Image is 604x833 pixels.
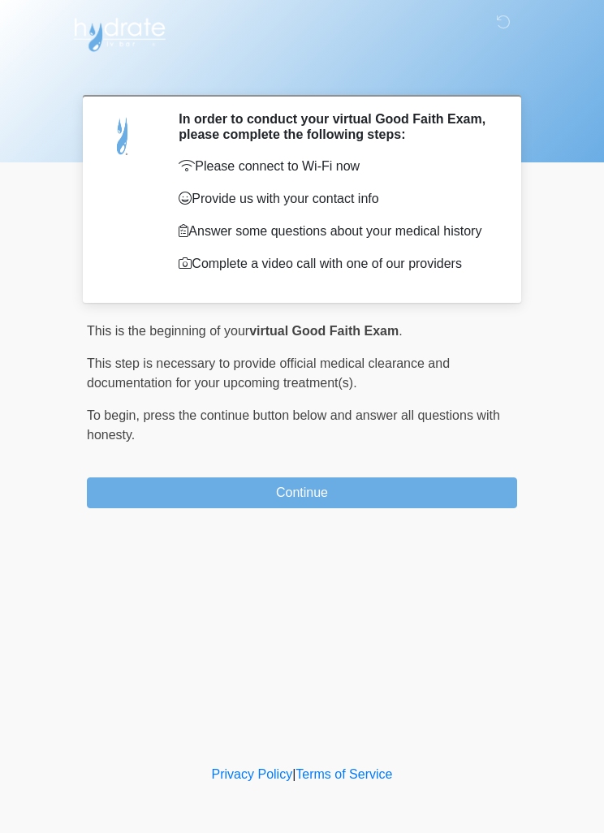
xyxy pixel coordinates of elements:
span: To begin, [87,408,143,422]
a: Privacy Policy [212,767,293,781]
h1: ‎ ‎ [75,58,529,88]
p: Complete a video call with one of our providers [179,254,493,274]
p: Please connect to Wi-Fi now [179,157,493,176]
h2: In order to conduct your virtual Good Faith Exam, please complete the following steps: [179,111,493,142]
span: . [399,324,402,338]
span: This is the beginning of your [87,324,249,338]
img: Hydrate IV Bar - Chandler Logo [71,12,168,53]
span: This step is necessary to provide official medical clearance and documentation for your upcoming ... [87,356,450,390]
strong: virtual Good Faith Exam [249,324,399,338]
p: Answer some questions about your medical history [179,222,493,241]
p: Provide us with your contact info [179,189,493,209]
a: Terms of Service [296,767,392,781]
span: press the continue button below and answer all questions with honesty. [87,408,500,442]
a: | [292,767,296,781]
button: Continue [87,477,517,508]
img: Agent Avatar [99,111,148,160]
